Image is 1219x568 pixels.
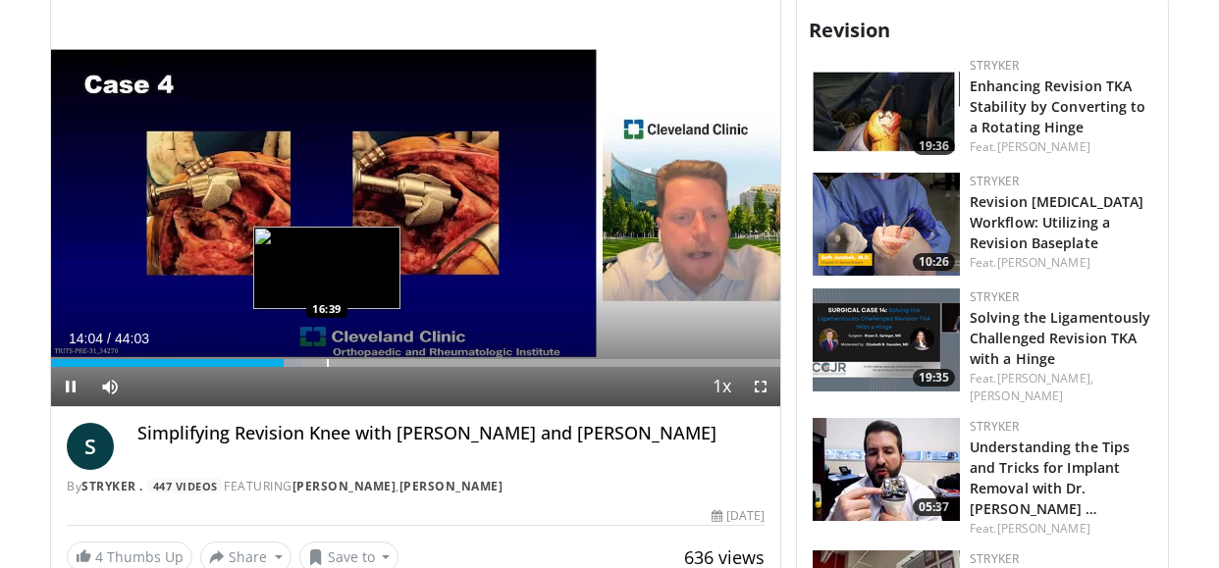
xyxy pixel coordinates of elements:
[997,520,1090,537] a: [PERSON_NAME]
[970,254,1152,272] div: Feat.
[997,138,1090,155] a: [PERSON_NAME]
[970,308,1151,368] a: Solving the Ligamentously Challenged Revision TKA with a Hinge
[107,331,111,346] span: /
[813,57,960,160] img: ed1baf99-82f9-4fc0-888a-9512c9d6649f.150x105_q85_crop-smart_upscale.jpg
[399,478,503,494] a: [PERSON_NAME]
[970,77,1146,136] a: Enhancing Revision TKA Stability by Converting to a Rotating Hinge
[51,367,90,406] button: Pause
[137,423,765,444] h4: Simplifying Revision Knee with [PERSON_NAME] and [PERSON_NAME]
[970,173,1019,189] a: Stryker
[970,192,1143,252] a: Revision [MEDICAL_DATA] Workflow: Utilizing a Revision Baseplate
[702,367,741,406] button: Playback Rate
[913,253,955,271] span: 10:26
[997,254,1090,271] a: [PERSON_NAME]
[813,288,960,391] img: d0bc407b-43da-4ed6-9d91-ec49560f3b3e.png.150x105_q85_crop-smart_upscale.png
[67,423,114,470] a: S
[712,507,765,525] div: [DATE]
[813,288,960,391] a: 19:35
[809,17,890,43] span: Revision
[970,370,1152,405] div: Feat.
[913,498,955,516] span: 05:37
[970,288,1019,305] a: Stryker
[813,173,960,276] img: f0308e9a-ff50-4b64-b2cd-b97fc4ddd6a9.png.150x105_q85_crop-smart_upscale.png
[741,367,780,406] button: Fullscreen
[115,331,149,346] span: 44:03
[970,138,1152,156] div: Feat.
[253,227,400,309] img: image.jpeg
[69,331,103,346] span: 14:04
[813,418,960,521] a: 05:37
[813,173,960,276] a: 10:26
[970,520,1152,538] div: Feat.
[813,418,960,521] img: 9c212a26-a976-40be-80ea-6a69088abad5.150x105_q85_crop-smart_upscale.jpg
[970,387,1063,404] a: [PERSON_NAME]
[51,359,780,367] div: Progress Bar
[997,370,1093,387] a: [PERSON_NAME],
[67,478,765,495] div: By FEATURING ,
[913,369,955,387] span: 19:35
[970,550,1019,567] a: Stryker
[292,478,397,494] a: [PERSON_NAME]
[813,57,960,160] a: 19:36
[913,137,955,155] span: 19:36
[90,367,130,406] button: Mute
[146,478,224,494] a: 447 Videos
[970,418,1019,435] a: Stryker
[95,547,103,566] span: 4
[81,478,143,494] a: Stryker .
[970,57,1019,74] a: Stryker
[970,438,1130,518] a: Understanding the Tips and Tricks for Implant Removal with Dr. [PERSON_NAME] …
